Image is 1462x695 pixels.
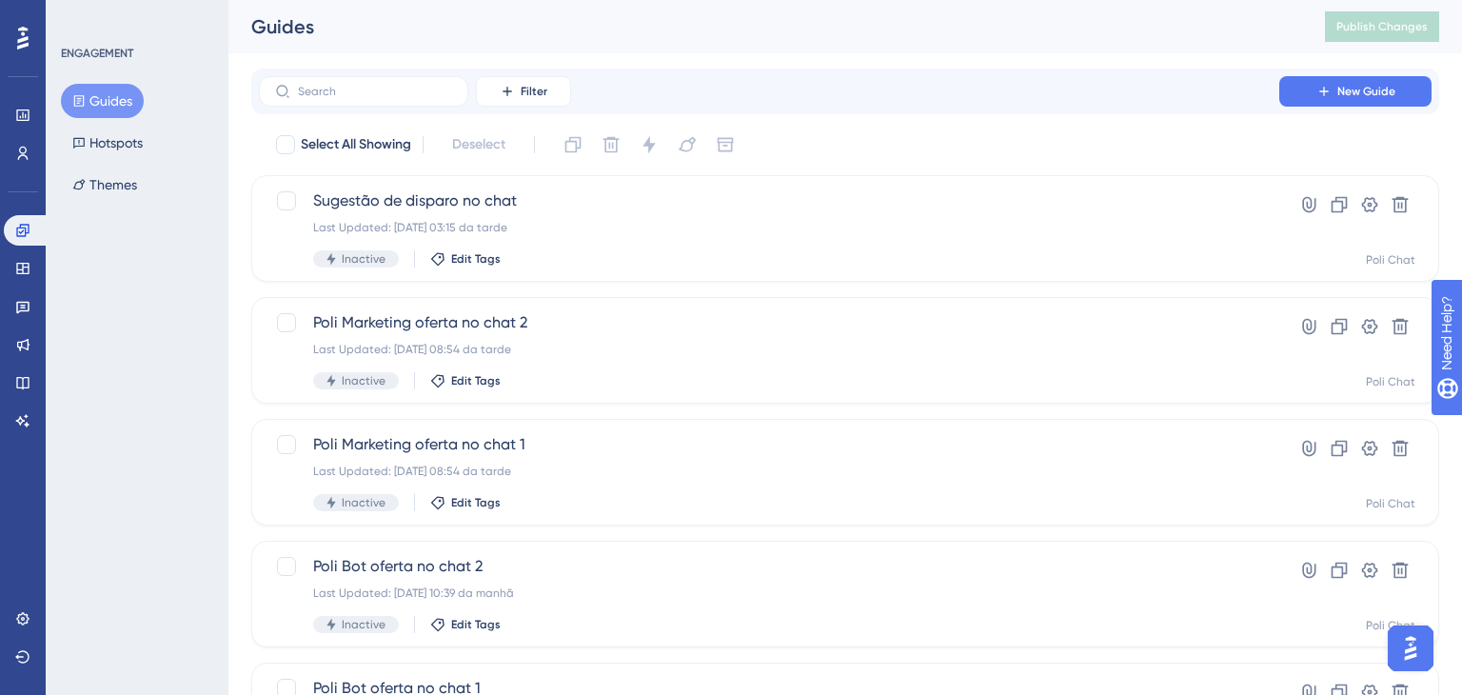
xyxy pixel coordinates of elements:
button: Themes [61,168,148,202]
button: Edit Tags [430,251,501,267]
div: Poli Chat [1366,618,1415,633]
span: Publish Changes [1336,19,1428,34]
div: Last Updated: [DATE] 10:39 da manhã [313,586,1225,601]
button: Publish Changes [1325,11,1439,42]
button: New Guide [1279,76,1432,107]
span: Need Help? [45,5,119,28]
button: Filter [476,76,571,107]
span: Sugestão de disparo no chat [313,189,1225,212]
span: Inactive [342,617,385,632]
span: Inactive [342,251,385,267]
span: Edit Tags [451,617,501,632]
span: Edit Tags [451,495,501,510]
span: Deselect [452,133,505,156]
div: Poli Chat [1366,252,1415,268]
button: Edit Tags [430,617,501,632]
span: Edit Tags [451,251,501,267]
span: Edit Tags [451,373,501,388]
span: Poli Bot oferta no chat 2 [313,555,1225,578]
div: Last Updated: [DATE] 08:54 da tarde [313,342,1225,357]
button: Edit Tags [430,495,501,510]
div: Poli Chat [1366,496,1415,511]
span: New Guide [1337,84,1395,99]
button: Hotspots [61,126,154,160]
span: Poli Marketing oferta no chat 2 [313,311,1225,334]
button: Deselect [435,128,523,162]
span: Filter [521,84,547,99]
span: Poli Marketing oferta no chat 1 [313,433,1225,456]
iframe: UserGuiding AI Assistant Launcher [1382,620,1439,677]
button: Edit Tags [430,373,501,388]
span: Inactive [342,495,385,510]
div: Last Updated: [DATE] 03:15 da tarde [313,220,1225,235]
div: Poli Chat [1366,374,1415,389]
span: Inactive [342,373,385,388]
span: Select All Showing [301,133,411,156]
div: ENGAGEMENT [61,46,133,61]
div: Guides [251,13,1277,40]
div: Last Updated: [DATE] 08:54 da tarde [313,464,1225,479]
input: Search [298,85,452,98]
button: Guides [61,84,144,118]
